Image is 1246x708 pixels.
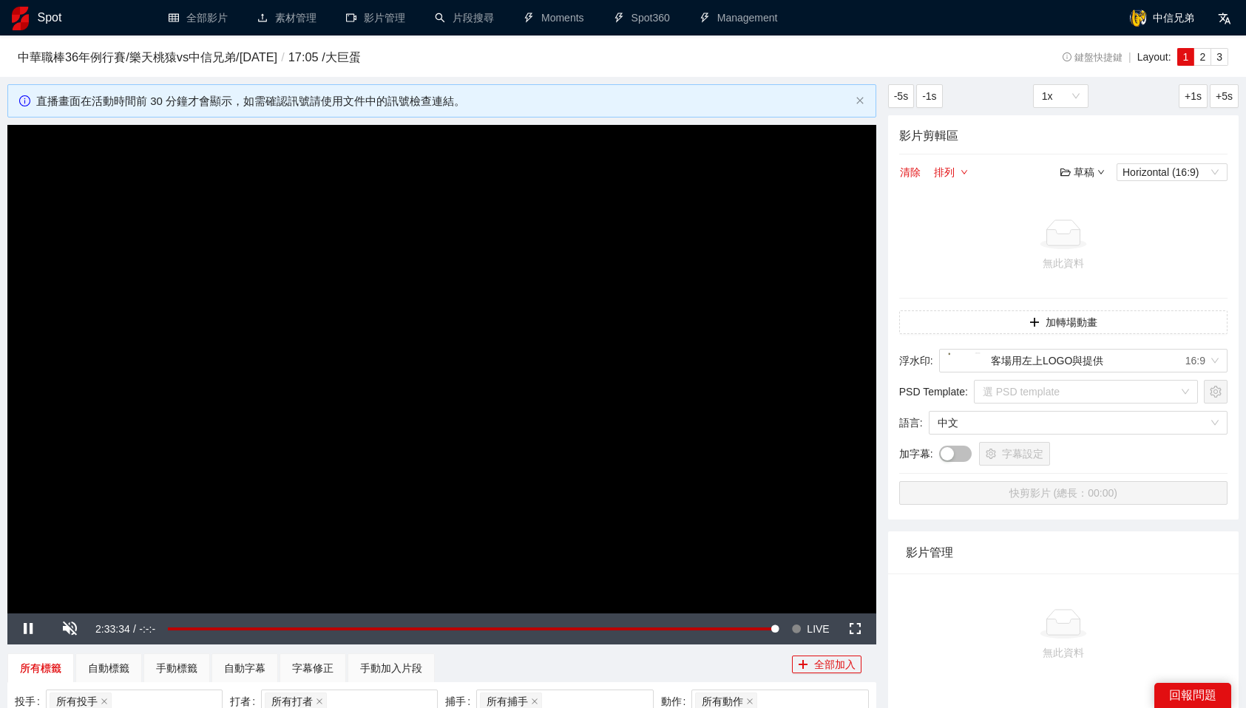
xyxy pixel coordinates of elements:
[948,350,1104,372] div: 客場用左上LOGO與提供
[1185,350,1205,372] div: 16:9
[18,48,984,67] h3: 中華職棒36年例行賽 / 樂天桃猿 vs 中信兄弟 / [DATE] 17:05 / 大巨蛋
[835,613,876,644] button: Fullscreen
[1204,380,1228,404] button: setting
[49,613,90,644] button: Unmute
[916,84,942,108] button: -1s
[905,255,1222,271] div: 無此資料
[435,12,494,24] a: search片段搜尋
[1063,52,1072,62] span: info-circle
[1029,317,1040,329] span: plus
[156,660,197,676] div: 手動標籤
[101,698,108,705] span: close
[856,96,864,105] span: close
[700,12,778,24] a: thunderboltManagement
[224,660,265,676] div: 自動字幕
[798,659,808,671] span: plus
[906,531,1221,573] div: 影片管理
[1154,683,1231,708] div: 回報問題
[7,125,876,613] div: Video Player
[1183,51,1189,63] span: 1
[899,353,933,369] span: 浮水印 :
[938,412,1219,434] span: 中文
[95,623,130,635] span: 2:33:34
[948,353,981,371] img: %E5%AE%A2%E5%A0%B4%E7%94%A8%E5%B7%A6%E4%B8%8ALOGO%E8%88%87%E6%8F%90%E4%BE%9B.png
[88,660,129,676] div: 自動標籤
[168,627,779,630] div: Progress Bar
[1060,164,1105,180] div: 草稿
[20,660,61,676] div: 所有標籤
[292,660,333,676] div: 字幕修正
[1060,167,1071,177] span: folder-open
[961,169,968,177] span: down
[899,415,923,431] span: 語言 :
[316,698,323,705] span: close
[792,656,861,673] button: plus全部加入
[169,12,228,24] a: table全部影片
[922,88,936,104] span: -1s
[36,92,850,110] div: 直播畫面在活動時間前 30 分鐘才會顯示，如需確認訊號請使用文件中的訊號檢查連結。
[614,12,670,24] a: thunderboltSpot360
[277,50,288,64] span: /
[933,163,969,181] button: 排列down
[1185,88,1202,104] span: +1s
[1042,85,1080,107] span: 1x
[1210,84,1239,108] button: +5s
[1216,88,1233,104] span: +5s
[1097,169,1105,176] span: down
[1137,51,1171,63] span: Layout:
[899,126,1228,145] h4: 影片剪輯區
[19,95,30,106] span: info-circle
[888,84,914,108] button: -5s
[856,96,864,106] button: close
[911,644,1216,661] div: 無此資料
[899,481,1228,505] button: 快剪影片 (總長：00:00)
[1123,164,1222,180] span: Horizontal (16:9)
[786,613,834,644] button: Seek to live, currently behind live
[899,163,921,181] button: 清除
[524,12,584,24] a: thunderboltMoments
[12,7,29,30] img: logo
[257,12,316,24] a: upload素材管理
[346,12,405,24] a: video-camera影片管理
[133,623,136,635] span: /
[894,88,908,104] span: -5s
[1179,84,1208,108] button: +1s
[7,613,49,644] button: Pause
[746,698,754,705] span: close
[1216,51,1222,63] span: 3
[899,384,968,400] span: PSD Template :
[899,446,933,462] span: 加字幕 :
[1063,52,1123,63] span: 鍵盤快捷鍵
[899,310,1228,334] button: plus加轉場動畫
[807,613,829,644] span: LIVE
[1128,51,1131,63] span: |
[1199,51,1205,63] span: 2
[139,623,155,635] span: -:-:-
[979,442,1050,466] button: setting字幕設定
[1129,9,1147,27] img: avatar
[531,698,538,705] span: close
[360,660,422,676] div: 手動加入片段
